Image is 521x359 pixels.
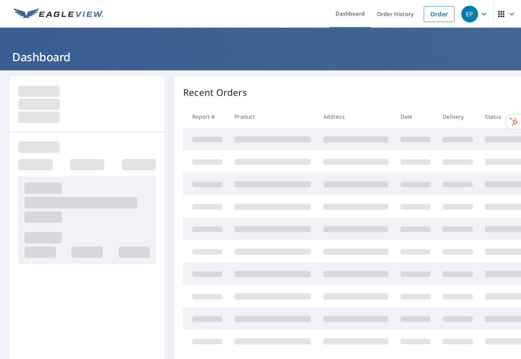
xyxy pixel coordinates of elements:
img: EV Logo [14,8,103,20]
th: Date [394,105,437,128]
a: Order [424,6,454,22]
div: EP [461,6,478,22]
th: Address [317,105,394,128]
th: Report # [183,105,228,128]
p: Recent Orders [183,86,247,99]
th: Product [228,105,317,128]
th: Delivery [437,105,479,128]
h1: Dashboard [9,49,512,65]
